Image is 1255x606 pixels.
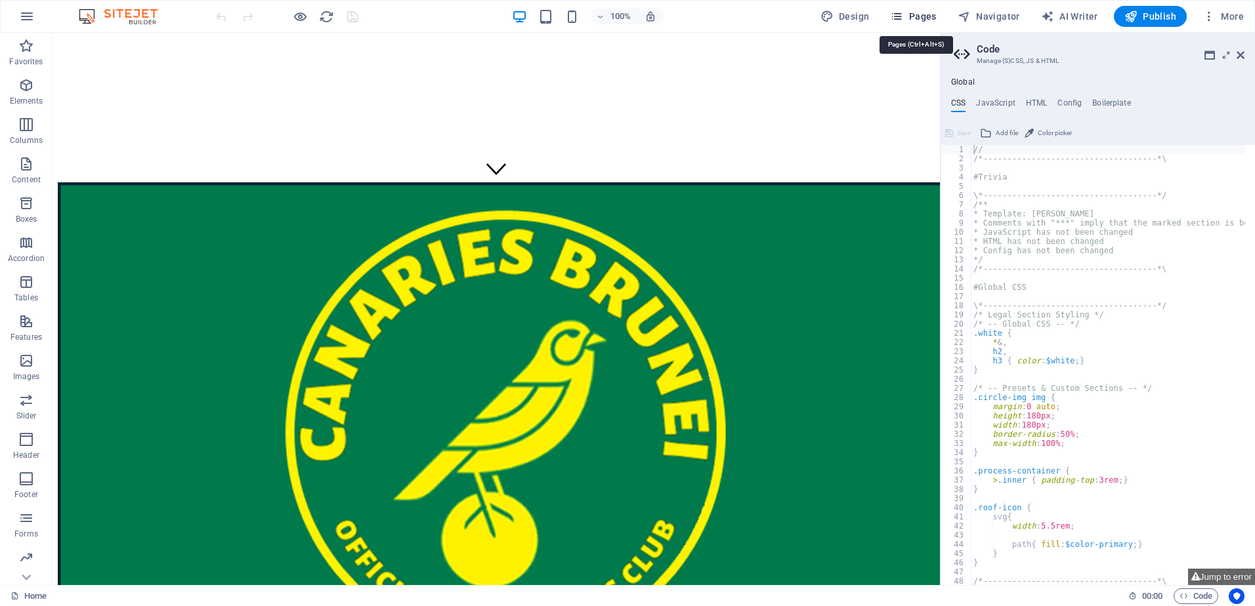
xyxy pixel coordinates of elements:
p: Features [11,332,42,342]
button: Navigator [952,6,1025,27]
div: 24 [941,356,972,365]
span: : [1151,591,1153,601]
div: 13 [941,255,972,264]
p: Boxes [16,214,37,224]
button: More [1197,6,1249,27]
div: 11 [941,237,972,246]
div: 39 [941,494,972,503]
div: 45 [941,549,972,558]
span: Navigator [958,10,1020,23]
div: 44 [941,540,972,549]
h6: 100% [610,9,631,24]
button: Click here to leave preview mode and continue editing [292,9,308,24]
p: Columns [10,135,43,146]
span: AI Writer [1041,10,1098,23]
h3: Manage (S)CSS, JS & HTML [977,55,1218,67]
div: 41 [941,512,972,521]
h4: CSS [951,98,966,113]
div: 26 [941,374,972,384]
button: Jump to error [1188,569,1255,585]
span: 00 00 [1142,588,1162,604]
div: 17 [941,292,972,301]
div: 19 [941,310,972,319]
h4: Config [1057,98,1082,113]
div: 22 [941,338,972,347]
div: 2 [941,154,972,163]
div: 1 [941,145,972,154]
div: 21 [941,329,972,338]
div: 25 [941,365,972,374]
div: 43 [941,531,972,540]
h4: JavaScript [976,98,1015,113]
div: 33 [941,439,972,448]
p: Images [13,371,40,382]
button: Code [1174,588,1218,604]
div: 40 [941,503,972,512]
div: 35 [941,457,972,466]
p: Slider [16,411,37,421]
p: Elements [10,96,43,106]
p: Tables [14,293,38,303]
div: 23 [941,347,972,356]
p: Header [13,450,39,460]
p: Accordion [8,253,45,264]
h6: Session time [1128,588,1163,604]
i: Reload page [319,9,334,24]
p: Footer [14,489,38,500]
div: 48 [941,576,972,586]
h2: Code [977,43,1244,55]
div: 3 [941,163,972,172]
span: More [1202,10,1244,23]
span: Pages [890,10,936,23]
button: Color picker [1023,125,1074,141]
h4: Global [951,77,975,88]
a: Click to cancel selection. Double-click to open Pages [11,588,47,604]
p: Forms [14,529,38,539]
div: 29 [941,402,972,411]
div: 47 [941,567,972,576]
div: 42 [941,521,972,531]
div: 28 [941,393,972,402]
div: 37 [941,475,972,485]
button: Design [815,6,875,27]
button: 100% [591,9,637,24]
div: 34 [941,448,972,457]
p: Marketing [8,568,44,578]
div: 36 [941,466,972,475]
span: Add file [996,125,1018,141]
div: 31 [941,420,972,430]
button: Pages [885,6,941,27]
div: 10 [941,228,972,237]
div: 20 [941,319,972,329]
button: Usercentrics [1229,588,1244,604]
div: 7 [941,200,972,209]
div: 18 [941,301,972,310]
span: Color picker [1038,125,1072,141]
p: Content [12,174,41,185]
div: 27 [941,384,972,393]
div: 4 [941,172,972,182]
div: 9 [941,218,972,228]
h4: HTML [1026,98,1048,113]
button: AI Writer [1036,6,1103,27]
span: Code [1180,588,1212,604]
div: 15 [941,273,972,283]
span: Publish [1124,10,1176,23]
div: 46 [941,558,972,567]
p: Favorites [9,56,43,67]
h4: Boilerplate [1092,98,1131,113]
div: 6 [941,191,972,200]
div: 5 [941,182,972,191]
button: Add file [978,125,1020,141]
div: 30 [941,411,972,420]
div: 32 [941,430,972,439]
img: Editor Logo [75,9,174,24]
div: 12 [941,246,972,255]
span: Design [820,10,870,23]
i: On resize automatically adjust zoom level to fit chosen device. [645,10,656,22]
div: 8 [941,209,972,218]
div: Design (Ctrl+Alt+Y) [815,6,875,27]
div: 14 [941,264,972,273]
button: Publish [1114,6,1187,27]
button: reload [318,9,334,24]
